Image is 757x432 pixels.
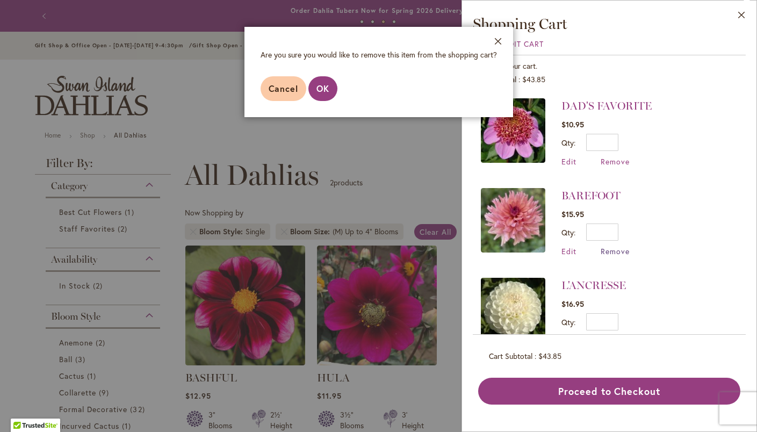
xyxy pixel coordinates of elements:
a: DAD'S FAVORITE [561,99,652,112]
a: DAD'S FAVORITE [481,98,545,167]
a: L'ANCRESSE [481,278,545,346]
label: Qty [561,317,575,327]
span: OK [316,83,329,94]
button: OK [308,76,337,101]
a: L'ANCRESSE [561,279,626,292]
span: $43.85 [538,351,561,361]
a: BAREFOOT [481,188,545,256]
span: Cart Subtotal [489,351,532,361]
button: Cancel [261,76,307,101]
span: $16.95 [561,299,584,309]
label: Qty [561,227,575,237]
a: BAREFOOT [561,189,621,202]
div: Are you sure you would like to remove this item from the shopping cart? [261,49,497,60]
span: $10.95 [561,119,584,129]
img: L'ANCRESSE [481,278,545,342]
span: $43.85 [522,74,545,84]
a: Edit [561,156,576,167]
span: $15.95 [561,209,584,219]
button: Proceed to Checkout [478,378,740,405]
span: Shopping Cart [473,15,567,33]
a: Remove [601,246,630,256]
img: BAREFOOT [481,188,545,253]
img: DAD'S FAVORITE [481,98,545,163]
a: Remove [601,156,630,167]
label: Qty [561,138,575,148]
iframe: Launch Accessibility Center [8,394,38,424]
span: Cancel [269,83,299,94]
a: Edit [561,246,576,256]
